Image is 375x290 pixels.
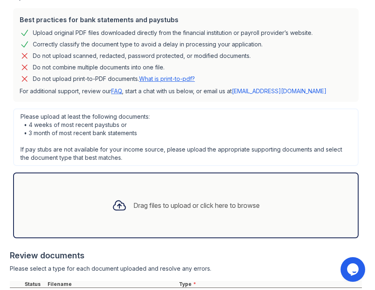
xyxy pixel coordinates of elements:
[10,250,362,261] div: Review documents
[341,257,367,282] iframe: chat widget
[10,265,362,273] div: Please select a type for each document uploaded and resolve any errors.
[33,51,251,61] div: Do not upload scanned, redacted, password protected, or modified documents.
[20,15,352,25] div: Best practices for bank statements and paystubs
[46,281,177,288] div: Filename
[111,87,122,94] a: FAQ
[33,75,195,83] p: Do not upload print-to-PDF documents.
[20,87,352,95] p: For additional support, review our , start a chat with us below, or email us at
[33,28,313,38] div: Upload original PDF files downloaded directly from the financial institution or payroll provider’...
[13,108,359,166] div: Please upload at least the following documents: • 4 weeks of most recent paystubs or • 3 month of...
[33,39,263,49] div: Correctly classify the document type to avoid a delay in processing your application.
[139,75,195,82] a: What is print-to-pdf?
[133,200,260,210] div: Drag files to upload or click here to browse
[33,62,165,72] div: Do not combine multiple documents into one file.
[23,281,46,288] div: Status
[232,87,327,94] a: [EMAIL_ADDRESS][DOMAIN_NAME]
[177,281,362,288] div: Type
